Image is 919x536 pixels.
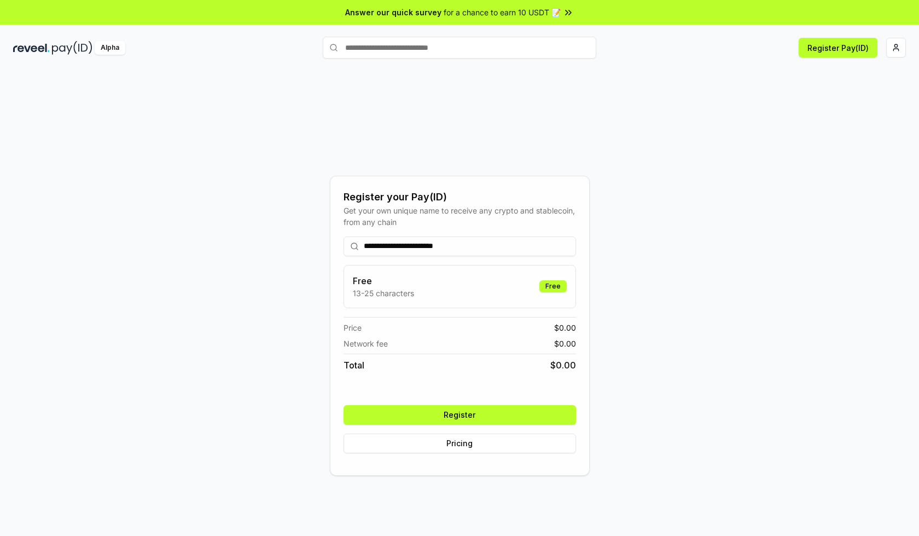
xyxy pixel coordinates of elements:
div: Free [539,280,567,292]
img: reveel_dark [13,41,50,55]
div: Register your Pay(ID) [344,189,576,205]
span: for a chance to earn 10 USDT 📝 [444,7,561,18]
span: Price [344,322,362,333]
span: $ 0.00 [550,359,576,372]
div: Get your own unique name to receive any crypto and stablecoin, from any chain [344,205,576,228]
span: Network fee [344,338,388,349]
span: Answer our quick survey [345,7,441,18]
span: Total [344,359,364,372]
img: pay_id [52,41,92,55]
span: $ 0.00 [554,322,576,333]
h3: Free [353,274,414,287]
p: 13-25 characters [353,287,414,299]
span: $ 0.00 [554,338,576,349]
button: Register Pay(ID) [799,38,877,57]
button: Pricing [344,434,576,453]
button: Register [344,405,576,425]
div: Alpha [95,41,125,55]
